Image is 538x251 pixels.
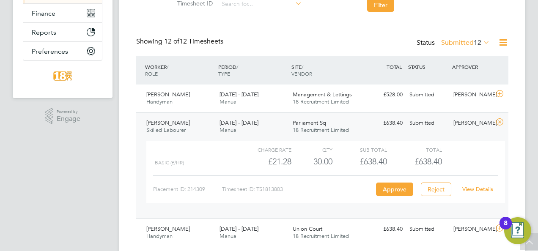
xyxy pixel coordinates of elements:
span: Skilled Labourer [146,126,186,134]
div: Timesheet ID: TS1813803 [222,183,374,196]
img: 18rec-logo-retina.png [51,69,74,83]
div: Status [417,37,491,49]
div: Sub Total [332,145,387,155]
div: £638.40 [362,222,406,236]
span: 12 of [164,37,179,46]
div: 30.00 [291,155,332,169]
div: Submitted [406,222,450,236]
span: Finance [32,9,55,17]
span: [PERSON_NAME] [146,119,190,126]
span: / [236,63,238,70]
div: £21.28 [237,155,291,169]
div: Charge rate [237,145,291,155]
span: Parliament Sq [293,119,326,126]
div: SITE [289,59,362,81]
button: Reports [23,23,102,41]
div: APPROVER [450,59,494,74]
div: Total [387,145,442,155]
span: 18 Recruitment Limited [293,126,349,134]
span: Handyman [146,98,173,105]
div: Placement ID: 214309 [153,183,222,196]
div: [PERSON_NAME] [450,222,494,236]
span: 12 Timesheets [164,37,223,46]
a: Go to home page [23,69,102,83]
button: Preferences [23,42,102,60]
div: Submitted [406,88,450,102]
div: PERIOD [216,59,289,81]
a: Powered byEngage [45,108,81,124]
div: [PERSON_NAME] [450,116,494,130]
span: [DATE] - [DATE] [220,119,258,126]
span: TYPE [218,70,230,77]
div: WORKER [143,59,216,81]
span: TOTAL [387,63,402,70]
div: Showing [136,37,225,46]
span: Management & Lettings [293,91,352,98]
div: STATUS [406,59,450,74]
button: Finance [23,4,102,22]
div: QTY [291,145,332,155]
span: Reports [32,28,56,36]
span: Manual [220,98,238,105]
button: Approve [376,183,413,196]
div: £638.40 [332,155,387,169]
span: [DATE] - [DATE] [220,91,258,98]
span: ROLE [145,70,158,77]
span: [DATE] - [DATE] [220,225,258,232]
span: Powered by [57,108,80,115]
div: £638.40 [362,116,406,130]
span: / [167,63,168,70]
span: Manual [220,126,238,134]
span: £638.40 [414,156,442,166]
label: Submitted [441,38,490,47]
a: View Details [462,186,493,193]
span: Basic (£/HR) [155,160,184,166]
span: Preferences [32,47,68,55]
span: Engage [57,115,80,123]
span: Union Court [293,225,322,232]
span: [PERSON_NAME] [146,225,190,232]
div: Submitted [406,116,450,130]
div: 8 [504,223,508,234]
span: / [302,63,303,70]
span: 18 Recruitment Limited [293,98,349,105]
div: [PERSON_NAME] [450,88,494,102]
button: Reject [421,183,451,196]
div: £528.00 [362,88,406,102]
span: [PERSON_NAME] [146,91,190,98]
span: Handyman [146,232,173,240]
span: 18 Recruitment Limited [293,232,349,240]
span: VENDOR [291,70,312,77]
span: Manual [220,232,238,240]
button: Open Resource Center, 8 new notifications [504,217,531,244]
span: 12 [474,38,481,47]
